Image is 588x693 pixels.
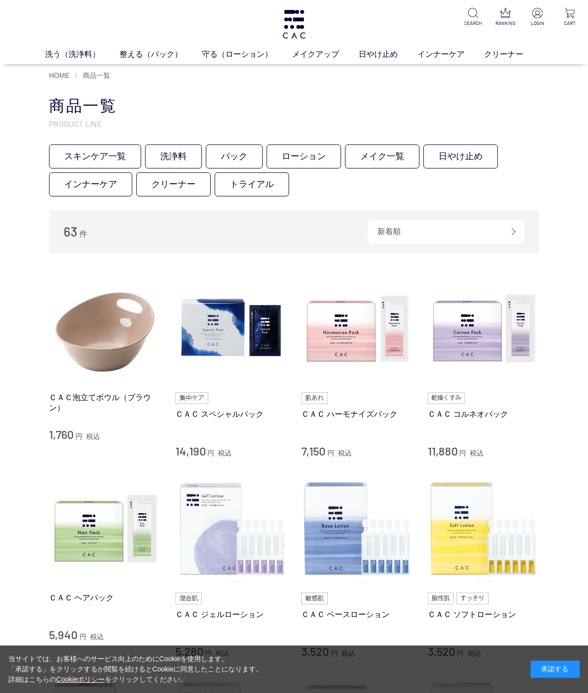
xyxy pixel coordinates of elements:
[175,444,206,458] span: 14,190
[175,593,202,604] img: 混合肌
[81,72,110,79] a: 商品一覧
[175,273,287,384] img: ＣＡＣ スペシャルパック
[301,273,413,384] img: ＣＡＣ ハーモナイズパック
[49,119,539,129] p: PRODUCT LINE
[207,449,214,457] span: 円
[301,444,325,458] span: 7,150
[215,172,289,196] a: トライアル
[49,144,141,168] a: スキンケア一覧
[463,20,483,27] p: SEARCH
[417,48,484,60] a: インナーケア
[301,644,329,658] span: 3,520
[428,444,458,458] span: 11,880
[423,144,498,168] a: 日やけ止め
[83,72,110,79] span: 商品一覧
[531,661,580,678] div: 承諾する
[49,172,132,196] a: インナーケア
[175,473,287,585] img: ＣＡＣ ジェルローション
[301,409,413,419] a: ＣＡＣ ハーモナイズパック
[49,273,161,384] img: ＣＡＣ泡立てボウル（ブラウン）
[8,654,263,685] div: 当サイトでは、お客様へのサービス向上のためにCookieを使用します。 「承諾する」をクリックするか閲覧を続けるとCookieに同意したことになります。 詳細はこちらの をクリックしてください。
[49,473,161,585] img: ＣＡＣ ヘアパック
[301,593,328,604] img: 敏感肌
[301,392,328,404] img: 肌あれ
[560,20,580,27] p: CART
[301,609,413,620] a: ＣＡＣ ベースローション
[428,644,455,658] span: 3,520
[428,273,539,384] img: ＣＡＣ コルネオパック
[79,230,87,238] span: 件
[49,427,73,441] span: 1,760
[49,96,539,117] h1: 商品一覧
[428,392,465,404] img: 乾燥くすみ
[120,48,202,60] a: 整える（パック）
[202,48,292,60] a: 守る（ローション）
[79,633,86,641] span: 円
[338,449,352,457] span: 税込
[495,20,515,27] p: RANKING
[484,48,543,60] a: クリーナー
[49,627,77,642] span: 5,940
[206,144,263,168] a: パック
[49,72,70,79] a: HOME
[428,609,539,620] a: ＣＡＣ ソフトローション
[136,172,211,196] a: クリーナー
[359,48,417,60] a: 日やけ止め
[75,432,82,440] span: 円
[145,144,202,168] a: 洗浄料
[74,71,113,80] li: 〉
[175,409,287,419] a: ＣＡＣ スペシャルパック
[49,392,161,413] a: ＣＡＣ泡立てボウル（ブラウン）
[301,473,413,585] img: ＣＡＣ ベースローション
[428,593,454,604] img: 脂性肌
[428,409,539,419] a: ＣＡＣ コルネオパック
[456,593,489,604] img: すっきり
[45,48,120,60] a: 洗う（洗浄料）
[175,609,287,620] a: ＣＡＣ ジェルローション
[527,8,548,27] a: LOGIN
[367,220,524,243] div: 新着順
[459,449,466,457] span: 円
[428,473,539,585] img: ＣＡＣ ソフトローション
[64,224,77,239] span: 63
[470,449,484,457] span: 税込
[463,8,483,27] a: SEARCH
[218,449,232,457] span: 税込
[267,144,341,168] a: ローション
[292,48,359,60] a: メイクアップ
[86,432,100,440] span: 税込
[175,644,203,658] span: 5,280
[90,633,104,641] span: 税込
[327,449,334,457] span: 円
[49,593,161,603] a: ＣＡＣ ヘアパック
[175,392,209,404] img: 集中ケア
[560,8,580,27] a: CART
[56,675,105,683] a: Cookieポリシー
[527,20,548,27] p: LOGIN
[345,144,419,168] a: メイク一覧
[281,10,307,39] img: logo
[495,8,515,27] a: RANKING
